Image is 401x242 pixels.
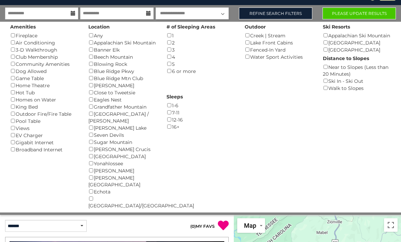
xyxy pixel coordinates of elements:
div: Broadband Internet [10,146,78,153]
span: ( ) [190,224,196,229]
button: Please Update Results [322,7,396,19]
div: 16+ [167,123,234,130]
div: Echota [88,188,156,195]
div: 1-6 [167,102,234,109]
a: Refine Search Filters [239,7,312,19]
div: King Bed [10,103,78,110]
div: Appalachian Ski Mountain [88,39,156,46]
div: Gigabit Internet [10,139,78,146]
div: Air Conditioning [10,39,78,46]
div: [PERSON_NAME][GEOGRAPHIC_DATA] [88,174,156,188]
div: Hot Tub [10,89,78,96]
div: Walk to Slopes [323,85,391,92]
div: Sugar Mountain [88,138,156,146]
div: Ski In - Ski Out [323,77,391,85]
div: Lake Front Cabins [245,39,313,46]
div: 4 [167,53,234,60]
label: Location [88,23,110,30]
div: Close to Tweetsie [88,89,156,96]
div: Beech Mountain [88,53,156,60]
div: Fireplace [10,32,78,39]
div: Game Table [10,75,78,82]
div: Appalachian Ski Mountain [323,32,391,39]
div: Any [88,32,156,39]
div: [PERSON_NAME] Lake [88,124,156,131]
label: Outdoor [245,23,266,30]
a: (0)MY FAVS [190,224,215,229]
div: [GEOGRAPHIC_DATA] / [PERSON_NAME] [88,110,156,124]
div: Community Amenities [10,60,78,68]
div: Club Membership [10,53,78,60]
div: Pool Table [10,117,78,125]
label: Sleeps [167,93,183,100]
div: 5 [167,60,234,68]
div: 12-16 [167,116,234,123]
div: Blue Ridge Mtn Club [88,75,156,82]
div: Eagles Nest [88,96,156,103]
div: 2 [167,39,234,46]
div: [GEOGRAPHIC_DATA] [323,46,391,53]
div: [GEOGRAPHIC_DATA]/[GEOGRAPHIC_DATA] [88,195,156,209]
div: Views [10,125,78,132]
div: 6 or more [167,68,234,75]
div: Yonahlossee [88,160,156,167]
span: 0 [192,224,194,229]
div: Grandfather Mountain [88,103,156,110]
div: [PERSON_NAME] Crucis [88,146,156,153]
div: 7-11 [167,109,234,116]
label: Amenities [10,23,36,30]
div: [GEOGRAPHIC_DATA] [88,153,156,160]
div: 1 [167,32,234,39]
div: Seven Devils [88,131,156,138]
div: Homes on Water [10,96,78,103]
div: Blue Ridge Pkwy [88,68,156,75]
div: Fenced-In Yard [245,46,313,53]
div: Blowing Rock [88,60,156,68]
div: Outdoor Fire/Fire Table [10,110,78,117]
span: Map [244,222,256,229]
label: # of Sleeping Areas [167,23,215,30]
div: Water Sport Activities [245,53,313,60]
div: [GEOGRAPHIC_DATA] [323,39,391,46]
div: Home Theatre [10,82,78,89]
div: Creek | Stream [245,32,313,39]
div: 3 [167,46,234,53]
div: [PERSON_NAME] [88,167,156,174]
button: Toggle fullscreen view [384,218,398,232]
button: Change map style [237,218,265,233]
div: Near to Slopes (Less than 20 Minutes) [323,63,391,77]
div: 3-D Walkthrough [10,46,78,53]
div: [PERSON_NAME] [88,82,156,89]
label: Ski Resorts [323,23,350,30]
div: EV Charger [10,132,78,139]
div: Dog Allowed [10,68,78,75]
div: Banner Elk [88,46,156,53]
label: Distance to Slopes [323,55,369,62]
